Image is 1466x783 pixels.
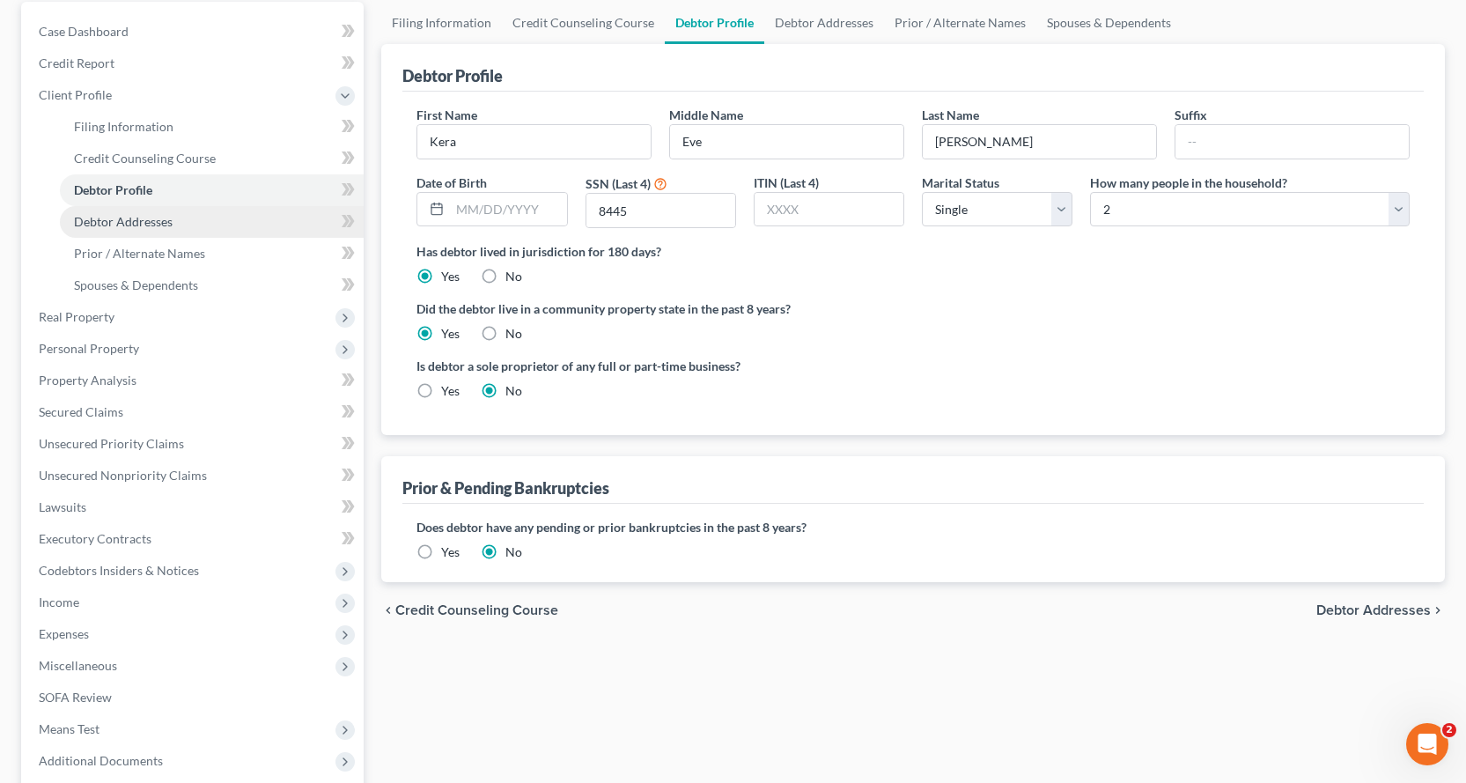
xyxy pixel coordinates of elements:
[764,2,884,44] a: Debtor Addresses
[39,309,114,324] span: Real Property
[669,106,743,124] label: Middle Name
[505,382,522,400] label: No
[755,193,903,226] input: XXXX
[25,491,364,523] a: Lawsuits
[39,595,79,609] span: Income
[25,48,364,79] a: Credit Report
[39,721,99,736] span: Means Test
[39,373,136,388] span: Property Analysis
[1316,603,1445,617] button: Debtor Addresses chevron_right
[39,658,117,673] span: Miscellaneous
[502,2,665,44] a: Credit Counseling Course
[39,404,123,419] span: Secured Claims
[381,603,395,617] i: chevron_left
[74,214,173,229] span: Debtor Addresses
[416,299,1410,318] label: Did the debtor live in a community property state in the past 8 years?
[922,174,999,192] label: Marital Status
[1406,723,1448,765] iframe: Intercom live chat
[60,270,364,301] a: Spouses & Dependents
[74,277,198,292] span: Spouses & Dependents
[441,543,460,561] label: Yes
[505,268,522,285] label: No
[74,182,152,197] span: Debtor Profile
[25,365,364,396] a: Property Analysis
[416,242,1410,261] label: Has debtor lived in jurisdiction for 180 days?
[25,523,364,555] a: Executory Contracts
[74,246,205,261] span: Prior / Alternate Names
[1036,2,1182,44] a: Spouses & Dependents
[1175,125,1409,159] input: --
[923,125,1156,159] input: --
[381,603,558,617] button: chevron_left Credit Counseling Course
[416,518,1410,536] label: Does debtor have any pending or prior bankruptcies in the past 8 years?
[416,357,904,375] label: Is debtor a sole proprietor of any full or part-time business?
[39,436,184,451] span: Unsecured Priority Claims
[60,111,364,143] a: Filing Information
[39,341,139,356] span: Personal Property
[25,460,364,491] a: Unsecured Nonpriority Claims
[441,268,460,285] label: Yes
[450,193,566,226] input: MM/DD/YYYY
[402,65,503,86] div: Debtor Profile
[39,563,199,578] span: Codebtors Insiders & Notices
[60,206,364,238] a: Debtor Addresses
[39,87,112,102] span: Client Profile
[1175,106,1207,124] label: Suffix
[39,499,86,514] span: Lawsuits
[670,125,903,159] input: M.I
[74,119,173,134] span: Filing Information
[1090,174,1287,192] label: How many people in the household?
[395,603,558,617] span: Credit Counseling Course
[39,690,112,705] span: SOFA Review
[39,24,129,39] span: Case Dashboard
[416,106,477,124] label: First Name
[39,468,207,483] span: Unsecured Nonpriority Claims
[25,16,364,48] a: Case Dashboard
[884,2,1036,44] a: Prior / Alternate Names
[1316,603,1431,617] span: Debtor Addresses
[665,2,764,44] a: Debtor Profile
[25,396,364,428] a: Secured Claims
[586,174,651,193] label: SSN (Last 4)
[441,382,460,400] label: Yes
[505,325,522,343] label: No
[25,428,364,460] a: Unsecured Priority Claims
[381,2,502,44] a: Filing Information
[922,106,979,124] label: Last Name
[586,194,735,227] input: XXXX
[402,477,609,499] div: Prior & Pending Bankruptcies
[417,125,651,159] input: --
[1442,723,1456,737] span: 2
[505,543,522,561] label: No
[1431,603,1445,617] i: chevron_right
[39,55,114,70] span: Credit Report
[754,174,819,192] label: ITIN (Last 4)
[416,174,487,192] label: Date of Birth
[39,626,89,641] span: Expenses
[39,753,163,768] span: Additional Documents
[441,325,460,343] label: Yes
[60,143,364,174] a: Credit Counseling Course
[60,238,364,270] a: Prior / Alternate Names
[60,174,364,206] a: Debtor Profile
[25,682,364,713] a: SOFA Review
[74,151,216,166] span: Credit Counseling Course
[39,531,151,546] span: Executory Contracts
